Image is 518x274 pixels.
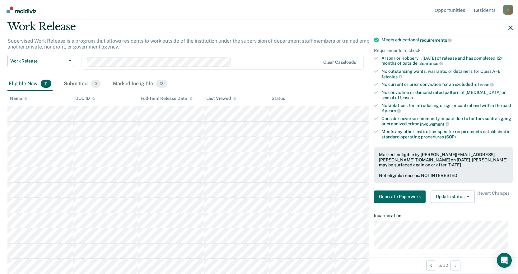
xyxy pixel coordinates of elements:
div: Meets any other institution-specific requirements established in standard operating procedures [381,129,513,140]
span: felonies [381,74,402,79]
div: Meets educational [381,37,513,43]
button: Generate Paperwork [374,190,426,203]
div: Marked Ineligible [112,77,169,91]
div: Arson I or Robbery I: [DATE] of release and has completed 12+ months of outside [381,55,513,66]
div: Submitted [63,77,102,91]
span: offense [474,82,494,87]
button: Next Opportunity [450,260,460,270]
div: Name [10,96,27,101]
span: Work Release [10,58,66,64]
div: Work Release [7,20,396,38]
div: Open Intercom Messenger [497,253,512,268]
span: years [385,108,401,113]
button: Previous Opportunity [426,260,436,270]
span: clearance [418,61,443,66]
span: 18 [156,80,167,88]
div: Consider adverse community impact due to factors such as gang or organized crime [381,116,513,126]
span: offenses [395,95,413,100]
div: No violations for introducing drugs or contraband within the past 2 [381,103,513,113]
span: involvement [420,121,449,126]
button: Update status [431,190,474,203]
img: Recidiviz [7,7,36,13]
div: No current or prior conviction for an excluded [381,82,513,87]
div: 5 / 12 [369,257,518,273]
div: Requirements to check [374,48,513,53]
dt: Incarceration [374,213,513,218]
div: Eligible Now [7,77,53,91]
div: Last Viewed [206,96,236,101]
div: No outstanding wants, warrants, or detainers for Class A–E [381,68,513,79]
div: Marked ineligible by [PERSON_NAME][EMAIL_ADDRESS][PERSON_NAME][DOMAIN_NAME] on [DATE]. [PERSON_NA... [379,152,508,167]
span: 0 [91,80,100,88]
span: (SOP) [445,134,456,139]
span: Revert Changes [477,190,510,203]
button: Profile dropdown button [503,5,513,15]
div: No conviction or demonstrated pattern of [MEDICAL_DATA] or sexual [381,90,513,100]
div: J [503,5,513,15]
div: Status [272,96,285,101]
div: Not eligible reasons: NOT INTERESTED [379,173,508,178]
div: DOC ID [75,96,95,101]
span: requirements [420,37,452,42]
p: Supervised Work Release is a program that allows residents to work outside of the institution und... [7,38,390,50]
div: Full-term Release Date [141,96,193,101]
div: Clear caseloads [323,60,356,65]
span: 11 [41,80,51,88]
